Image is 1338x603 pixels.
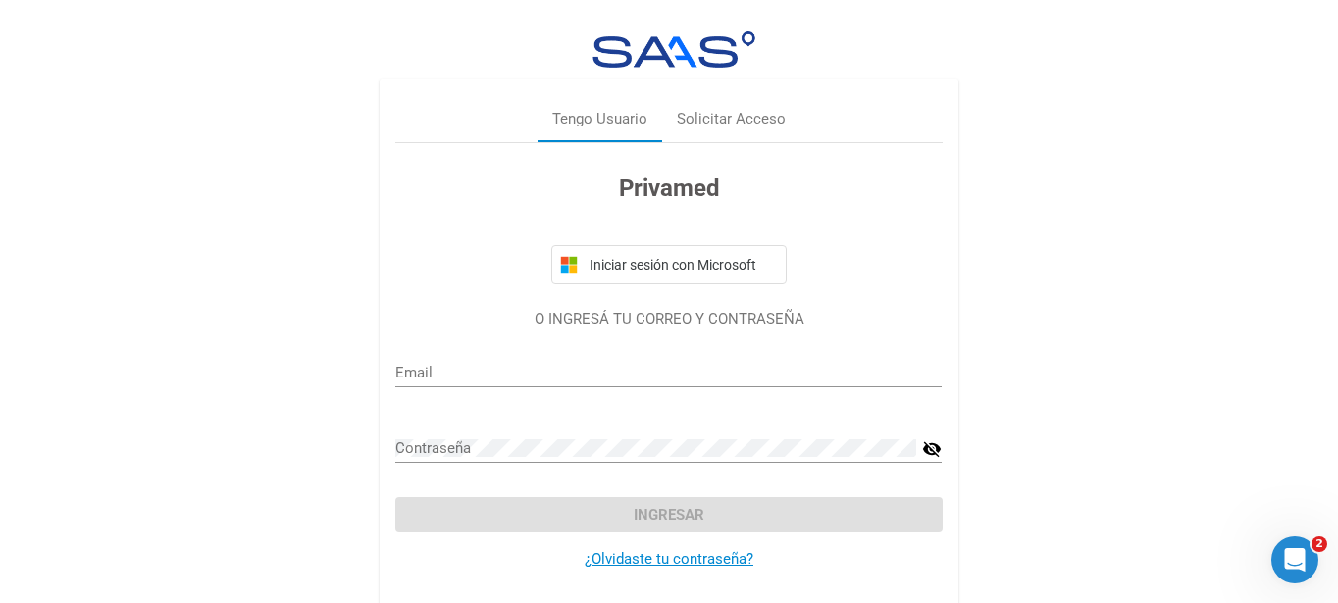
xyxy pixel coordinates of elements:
span: Ingresar [634,506,704,524]
a: ¿Olvidaste tu contraseña? [585,550,753,568]
button: Ingresar [395,497,942,532]
mat-icon: visibility_off [922,437,942,461]
p: O INGRESÁ TU CORREO Y CONTRASEÑA [395,308,942,330]
span: 2 [1312,536,1327,552]
h3: Privamed [395,171,942,206]
span: Iniciar sesión con Microsoft [586,257,778,273]
button: Iniciar sesión con Microsoft [551,245,787,284]
div: Solicitar Acceso [677,108,786,130]
iframe: Intercom live chat [1271,536,1318,583]
div: Tengo Usuario [552,108,647,130]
